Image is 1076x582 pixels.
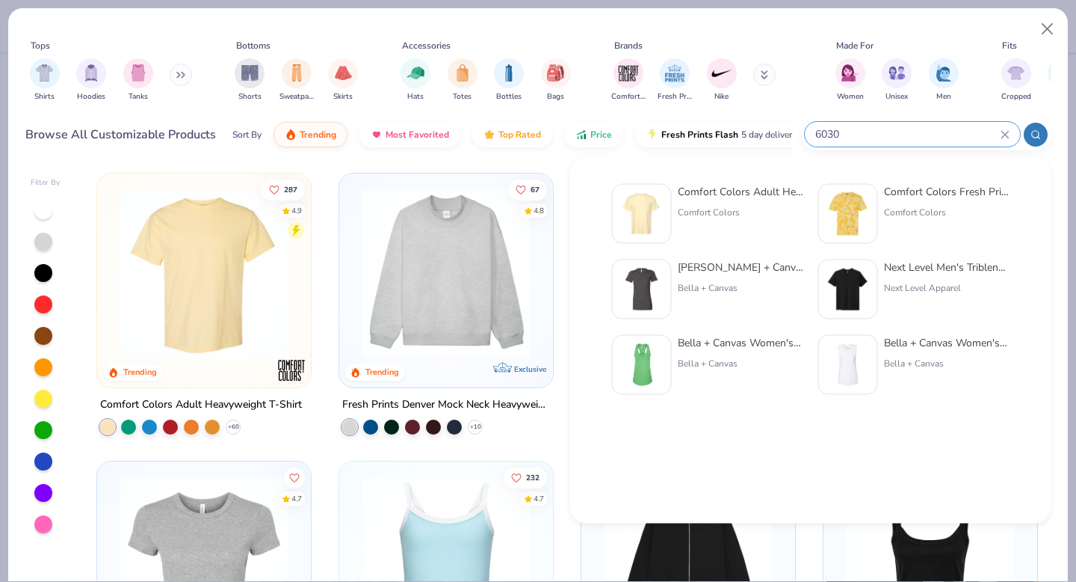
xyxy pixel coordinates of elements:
[501,64,517,82] img: Bottles Image
[564,122,623,147] button: Price
[292,205,303,216] div: 4.9
[228,423,239,432] span: + 60
[590,129,612,141] span: Price
[884,281,1009,295] div: Next Level Apparel
[238,91,262,102] span: Shorts
[884,184,1009,200] div: Comfort Colors Fresh Prints x Comfort Colors Pocket Tee
[678,184,803,200] div: Comfort Colors Adult Heavyweight RS Pocket T-Shirt
[407,64,424,82] img: Hats Image
[328,58,358,102] div: filter for Skirts
[31,39,50,52] div: Tops
[100,396,302,414] div: Comfort Colors Adult Heavyweight T-Shirt
[514,364,546,374] span: Exclusive
[888,64,906,82] img: Unisex Image
[611,58,646,102] button: filter button
[664,62,686,85] img: Fresh Prints Image
[235,58,265,102] div: filter for Shorts
[335,64,352,82] img: Skirts Image
[483,129,495,141] img: TopRated.gif
[936,91,951,102] span: Men
[232,128,262,141] div: Sort By
[401,58,430,102] div: filter for Hats
[386,129,449,141] span: Most Favorited
[236,39,270,52] div: Bottoms
[448,58,477,102] button: filter button
[837,91,864,102] span: Women
[30,58,60,102] div: filter for Shirts
[541,58,571,102] button: filter button
[1002,39,1017,52] div: Fits
[611,91,646,102] span: Comfort Colors
[454,64,471,82] img: Totes Image
[929,58,959,102] div: filter for Men
[300,129,336,141] span: Trending
[1001,58,1031,102] button: filter button
[646,129,658,141] img: flash.gif
[129,91,148,102] span: Tanks
[678,260,803,275] div: [PERSON_NAME] + Canvas [DEMOGRAPHIC_DATA]' The Favorite T-Shirt
[402,39,451,52] div: Accessories
[504,467,547,488] button: Like
[547,64,563,82] img: Bags Image
[531,186,539,193] span: 67
[371,129,383,141] img: most_fav.gif
[1007,64,1024,82] img: Cropped Image
[76,58,106,102] div: filter for Hoodies
[235,58,265,102] button: filter button
[279,58,314,102] button: filter button
[288,64,305,82] img: Sweatpants Image
[30,58,60,102] button: filter button
[279,91,314,102] span: Sweatpants
[112,189,296,358] img: 029b8af0-80e6-406f-9fdc-fdf898547912
[619,266,665,313] img: 31caab7d-dcf6-460e-8e66-aaee513d0272
[619,191,665,237] img: 284e3bdb-833f-4f21-a3b0-720291adcbd9
[678,281,803,295] div: Bella + Canvas
[76,58,106,102] button: filter button
[678,206,803,219] div: Comfort Colors
[611,58,646,102] div: filter for Comfort Colors
[77,91,105,102] span: Hoodies
[328,58,358,102] button: filter button
[825,342,871,388] img: 00408b04-466d-4561-ad13-1d2e56127abc
[884,206,1009,219] div: Comfort Colors
[279,58,314,102] div: filter for Sweatpants
[123,58,153,102] button: filter button
[34,91,55,102] span: Shirts
[619,342,665,388] img: be7bf5c0-10d5-42cf-808f-a0322c4ad065
[658,58,692,102] button: filter button
[547,91,564,102] span: Bags
[884,357,1009,370] div: Bella + Canvas
[825,266,871,313] img: 746a98ff-6f09-4af7-aa58-8d5d89e0f5e5
[614,39,643,52] div: Brands
[836,39,874,52] div: Made For
[678,357,803,370] div: Bella + Canvas
[241,64,259,82] img: Shorts Image
[538,189,722,358] img: a90f7c54-8796-4cb2-9d6e-4e9644cfe0fe
[123,58,153,102] div: filter for Tanks
[285,467,306,488] button: Like
[508,179,547,200] button: Like
[661,129,738,141] span: Fresh Prints Flash
[292,493,303,504] div: 4.7
[31,177,61,189] div: Filter By
[262,179,306,200] button: Like
[885,91,908,102] span: Unisex
[707,58,737,102] button: filter button
[884,335,1009,351] div: Bella + Canvas Women's Jersey Muscle Tank Top
[496,91,522,102] span: Bottles
[534,493,544,504] div: 4.7
[841,64,859,82] img: Women Image
[1001,58,1031,102] div: filter for Cropped
[470,423,481,432] span: + 10
[534,205,544,216] div: 4.8
[1033,15,1062,43] button: Close
[882,58,912,102] div: filter for Unisex
[936,64,952,82] img: Men Image
[541,58,571,102] div: filter for Bags
[929,58,959,102] button: filter button
[276,355,306,385] img: Comfort Colors logo
[25,126,216,144] div: Browse All Customizable Products
[707,58,737,102] div: filter for Nike
[882,58,912,102] button: filter button
[401,58,430,102] button: filter button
